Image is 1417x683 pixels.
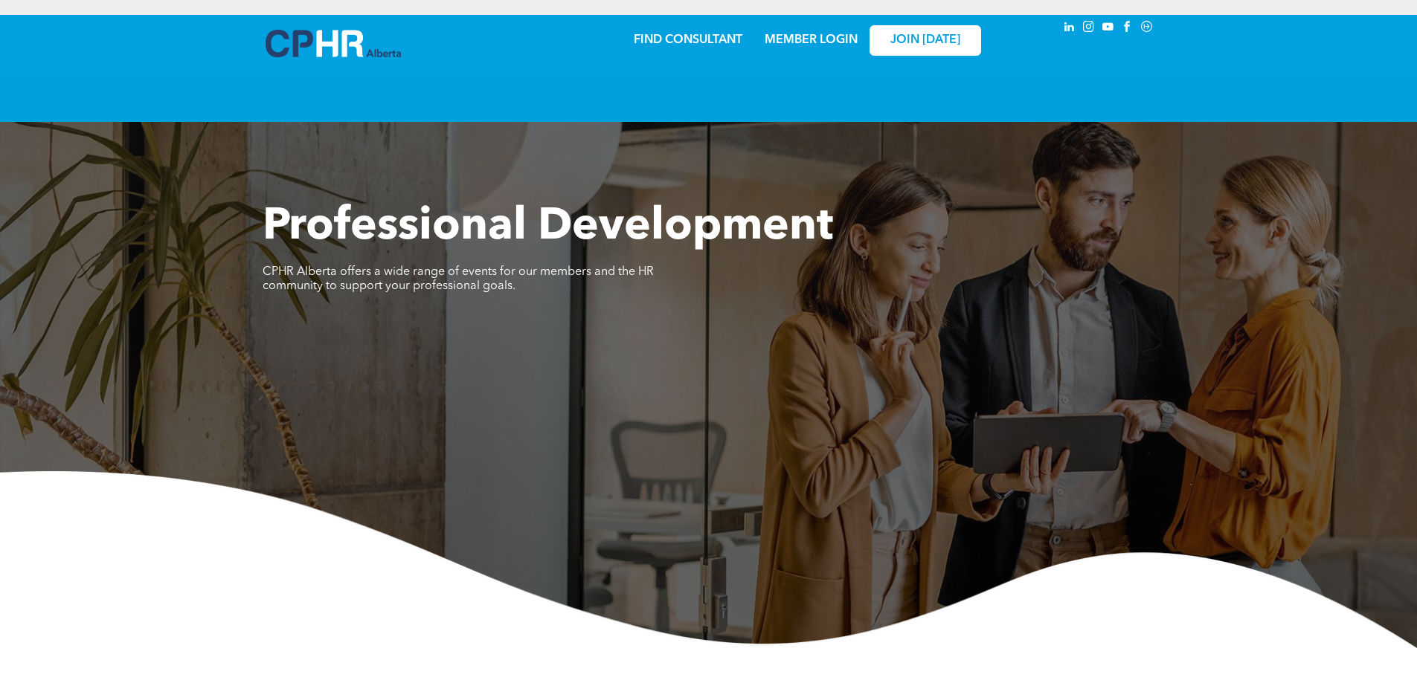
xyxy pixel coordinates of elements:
[263,266,654,292] span: CPHR Alberta offers a wide range of events for our members and the HR community to support your p...
[1061,19,1078,39] a: linkedin
[1139,19,1155,39] a: Social network
[634,34,742,46] a: FIND CONSULTANT
[1119,19,1136,39] a: facebook
[263,205,833,250] span: Professional Development
[266,30,401,57] img: A blue and white logo for cp alberta
[765,34,858,46] a: MEMBER LOGIN
[870,25,981,56] a: JOIN [DATE]
[890,33,960,48] span: JOIN [DATE]
[1100,19,1116,39] a: youtube
[1081,19,1097,39] a: instagram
